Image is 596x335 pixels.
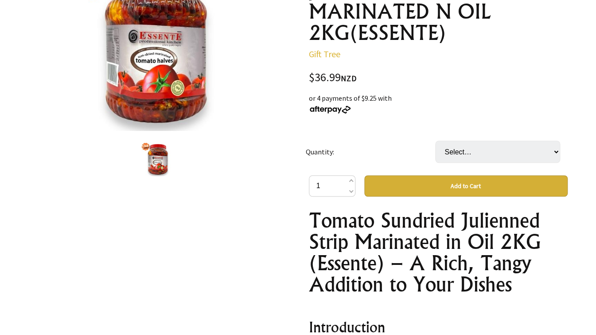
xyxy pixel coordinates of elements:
[309,106,351,114] img: Afterpay
[364,175,568,197] button: Add to Cart
[341,73,357,83] span: NZD
[141,142,175,176] img: TOMATO SUNDRIED JULIENNE STRIP MARINATED N OIL 2KG(ESSENTE)
[309,93,568,114] div: or 4 payments of $9.25 with
[306,128,435,175] td: Quantity:
[309,72,568,84] div: $36.99
[309,210,568,295] h1: Tomato Sundried Julienned Strip Marinated in Oil 2KG (Essente) – A Rich, Tangy Addition to Your D...
[309,48,340,59] a: Gift Tree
